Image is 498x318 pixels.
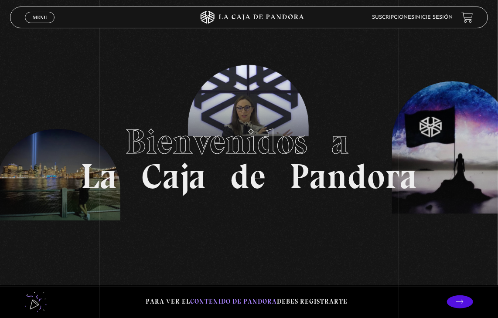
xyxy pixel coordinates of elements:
[33,15,47,20] span: Menu
[461,11,473,23] a: View your shopping cart
[146,296,348,308] p: Para ver el debes registrarte
[372,15,414,20] a: Suscripciones
[30,22,50,28] span: Cerrar
[191,298,277,305] span: contenido de Pandora
[414,15,453,20] a: Inicie sesión
[125,121,373,162] span: Bienvenidos a
[81,124,417,194] h1: La Caja de Pandora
